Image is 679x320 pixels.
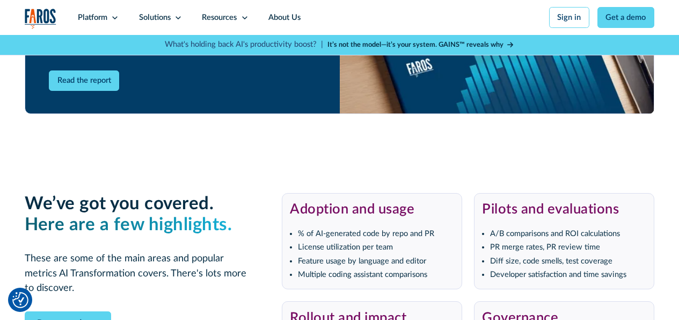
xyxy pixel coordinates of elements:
li: PR merge rates, PR review time [490,241,646,253]
a: Sign in [549,7,589,28]
div: Solutions [139,12,171,24]
div: Platform [78,12,107,24]
em: Here are a few highlights. [25,216,232,233]
h3: Adoption and usage [290,201,454,218]
a: home [25,9,56,29]
li: % of AI-generated code by repo and PR [298,228,454,240]
li: License utilization per team [298,241,454,253]
button: Cookie Settings [12,292,28,308]
img: Revisit consent button [12,292,28,308]
strong: We’ve got you covered. ‍ [25,195,232,234]
li: Feature usage by language and editor [298,255,454,267]
li: Multiple coding assistant comparisons [298,269,454,281]
strong: It’s not the model—it’s your system. GAINS™ reveals why [327,41,503,48]
a: It’s not the model—it’s your system. GAINS™ reveals why [327,40,514,50]
img: Logo of the analytics and reporting company Faros. [25,9,56,29]
h3: Pilots and evaluations [482,201,646,218]
a: Read the report [49,70,119,91]
li: A/B comparisons and ROI calculations [490,228,646,240]
li: Diff size, code smells, test coverage [490,255,646,267]
p: What's holding back AI's productivity boost? | [165,39,323,51]
p: These are some of the main areas and popular metrics AI Transformation covers. There's lots more ... [25,251,250,295]
li: Developer satisfaction and time savings [490,269,646,281]
a: Get a demo [597,7,654,28]
div: Resources [202,12,237,24]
